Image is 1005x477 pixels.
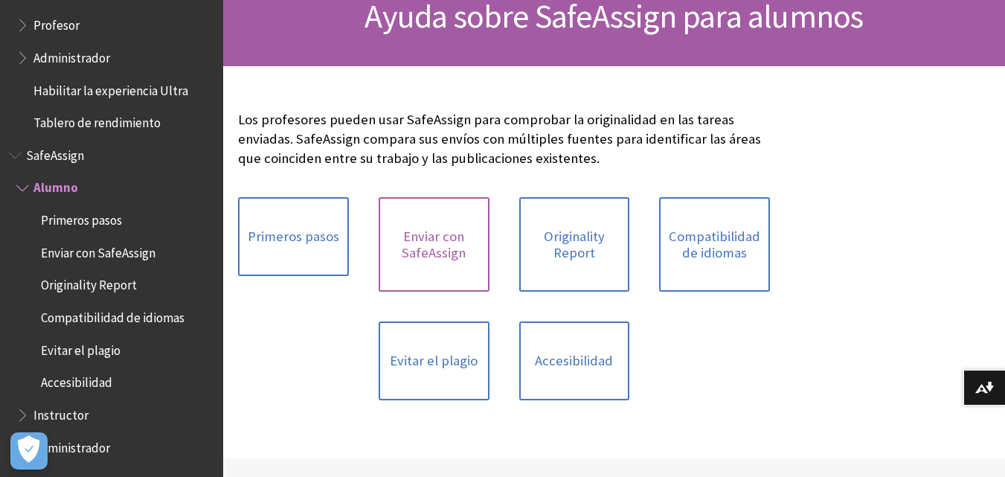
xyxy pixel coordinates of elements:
a: Evitar el plagio [379,321,489,400]
span: Alumno [33,176,78,196]
p: Los profesores pueden usar SafeAssign para comprobar la originalidad en las tareas enviadas. Safe... [238,110,770,169]
a: Accesibilidad [519,321,630,400]
span: Tablero de rendimiento [33,110,161,130]
span: Evitar el plagio [41,338,121,358]
nav: Book outline for Blackboard SafeAssign [9,143,214,461]
a: Primeros pasos [238,197,349,276]
span: Administrador [33,435,110,455]
a: Enviar con SafeAssign [379,197,489,292]
span: Originality Report [41,273,137,293]
span: Accesibilidad [41,371,112,391]
span: Profesor [33,13,80,33]
a: Originality Report [519,197,630,292]
span: Enviar con SafeAssign [41,240,155,260]
span: Compatibilidad de idiomas [41,305,184,325]
span: Instructor [33,403,89,423]
span: Administrador [33,45,110,65]
span: SafeAssign [26,143,84,163]
button: Abrir preferencias [10,432,48,470]
span: Primeros pasos [41,208,122,228]
span: Habilitar la experiencia Ultra [33,78,188,98]
a: Compatibilidad de idiomas [659,197,770,292]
